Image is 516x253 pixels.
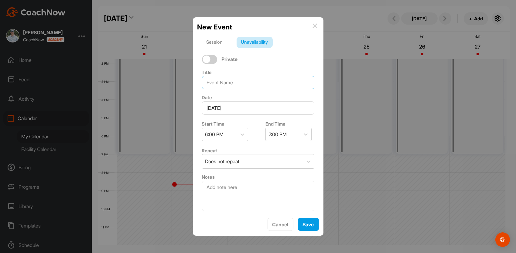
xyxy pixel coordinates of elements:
div: 7:00 PM [269,131,287,138]
button: Cancel [268,218,293,231]
label: Notes [202,174,215,180]
label: End Time [265,121,285,127]
input: Select Date [202,101,314,115]
h2: New Event [197,22,232,32]
label: Repeat [202,148,217,153]
label: Start Time [202,121,225,127]
label: Title [202,69,212,75]
label: Date [202,95,212,100]
div: Unavailability [237,37,273,48]
img: info [313,23,317,28]
div: 6:00 PM [205,131,224,138]
div: Open Intercom Messenger [495,232,510,247]
span: Private [222,56,238,62]
div: Does not repeat [205,158,240,165]
div: Session [202,37,227,48]
span: Save [303,221,314,228]
input: Event Name [202,76,314,89]
button: Save [298,218,319,231]
span: Cancel [272,221,289,228]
